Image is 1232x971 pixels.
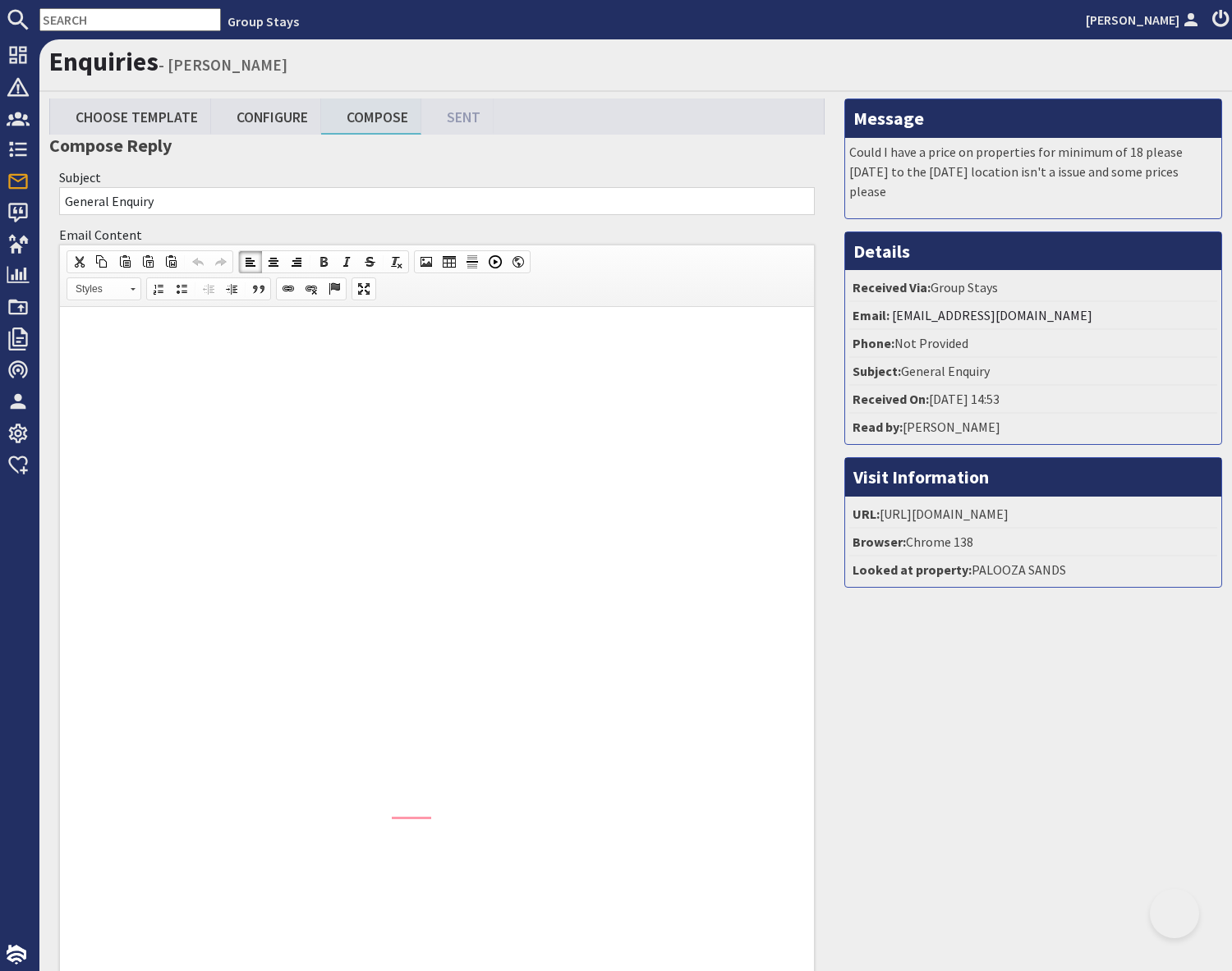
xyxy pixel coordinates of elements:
[1150,889,1199,938] iframe: Toggle Customer Support
[849,142,1217,201] p: Could I have a price on properties for minimum of 18 please [DATE] to the [DATE] location isn't a...
[247,278,270,300] a: Block Quote
[323,278,346,300] a: Anchor
[845,99,1221,137] h3: Message
[358,251,381,273] a: Strikethrough
[170,278,193,300] a: Insert/Remove Bulleted List
[67,251,90,273] a: Cut
[159,55,287,75] small: - [PERSON_NAME]
[312,251,335,273] a: Bold
[262,251,285,273] a: Center
[136,251,159,273] a: Paste as plain text
[211,98,321,134] a: Configure
[484,251,507,273] a: Insert a Youtube, Vimeo or Dailymotion video
[197,278,220,300] a: Decrease Indent
[67,277,141,300] a: Styles
[59,169,101,185] label: Subject
[507,251,530,273] a: IFrame
[892,307,1092,323] a: [EMAIL_ADDRESS][DOMAIN_NAME]
[415,251,438,273] a: Image
[39,8,221,31] input: SEARCH
[853,279,931,295] strong: Received Via:
[49,45,159,78] a: Enquiries
[853,561,972,578] strong: Looked at property:
[461,251,484,273] a: Insert Horizontal Line
[385,251,408,273] a: Remove Format
[853,391,929,407] strong: Received On:
[67,278,125,300] span: Styles
[49,135,825,156] h3: Compose Reply
[438,251,461,273] a: Table
[845,458,1221,496] h3: Visit Information
[849,501,1217,529] li: [URL][DOMAIN_NAME]
[7,945,26,964] img: staytech_i_w-64f4e8e9ee0a9c174fd5317b4b171b261742d2d393467e5bdba4413f4f884c10.svg
[352,278,375,300] a: Maximize
[849,330,1217,358] li: Not Provided
[147,278,170,300] a: Insert/Remove Numbered List
[50,98,211,134] a: Choose Template
[239,251,262,273] a: Align Left
[849,414,1217,440] li: [PERSON_NAME]
[849,386,1217,414] li: [DATE] 14:53
[853,363,901,379] strong: Subject:
[321,98,421,134] a: Compose
[277,278,300,300] a: Link
[90,251,113,273] a: Copy
[1086,10,1202,30] a: [PERSON_NAME]
[300,278,323,300] a: Unlink
[849,274,1217,302] li: Group Stays
[849,556,1217,583] li: PALOOZA SANDS
[285,251,308,273] a: Align Right
[113,251,136,273] a: Paste
[853,335,894,351] strong: Phone:
[186,251,209,273] a: Undo
[159,251,182,273] a: Paste from Word
[849,529,1217,556] li: Chrome 138
[421,98,494,134] a: Sent
[853,534,906,550] strong: Browser:
[220,278,243,300] a: Increase Indent
[853,307,890,323] strong: Email:
[228,13,299,30] a: Group Stays
[853,506,880,522] strong: URL:
[849,358,1217,386] li: General Enquiry
[335,251,358,273] a: Italic
[845,232,1221,270] h3: Details
[59,227,142,243] label: Email Content
[853,419,903,435] strong: Read by:
[209,251,232,273] a: Redo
